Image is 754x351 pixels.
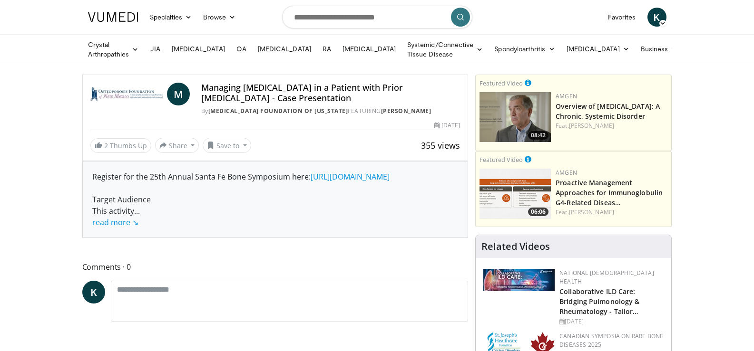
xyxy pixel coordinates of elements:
a: 2 Thumbs Up [90,138,151,153]
a: Amgen [556,169,577,177]
a: [MEDICAL_DATA] Foundation of [US_STATE] [208,107,348,115]
a: RA [317,39,337,58]
a: [MEDICAL_DATA] [166,39,231,58]
img: b07e8bac-fd62-4609-bac4-e65b7a485b7c.png.150x105_q85_crop-smart_upscale.png [480,169,551,218]
a: read more ↘ [92,217,138,228]
a: 08:42 [480,92,551,142]
small: Featured Video [480,155,523,164]
a: K [82,281,105,304]
a: Specialties [144,8,198,27]
span: 2 [104,141,108,150]
span: 06:06 [528,208,548,216]
a: [PERSON_NAME] [569,122,614,130]
span: ... [92,206,140,228]
a: K [647,8,666,27]
img: VuMedi Logo [88,12,138,22]
a: Favorites [602,8,642,27]
a: [MEDICAL_DATA] [337,39,401,58]
a: Overview of [MEDICAL_DATA]: A Chronic, Systemic Disorder [556,102,660,121]
div: By FEATURING [201,107,460,115]
div: [DATE] [559,317,664,326]
a: M [167,83,190,105]
a: [MEDICAL_DATA] [252,39,317,58]
a: [PERSON_NAME] [569,208,614,216]
a: Systemic/Connective Tissue Disease [401,40,489,59]
span: 08:42 [528,131,548,140]
div: [DATE] [434,121,460,130]
a: OA [231,39,252,58]
img: 7e341e47-e122-4d5e-9c74-d0a8aaff5d49.jpg.150x105_q85_autocrop_double_scale_upscale_version-0.2.jpg [483,269,555,291]
a: Canadian Symposia on Rare Bone Diseases 2025 [559,332,663,349]
div: Feat. [556,122,667,130]
a: JIA [145,39,166,58]
div: Register for the 25th Annual Santa Fe Bone Symposium here: Target Audience This activity [92,171,459,228]
a: Collaborative ILD Care: Bridging Pulmonology & Rheumatology - Tailor… [559,287,639,316]
a: Spondyloarthritis [489,39,560,58]
a: Business [635,39,684,58]
img: Osteoporosis Foundation of New Mexico [90,83,163,105]
h4: Related Videos [481,241,550,252]
input: Search topics, interventions [282,6,472,28]
a: 06:06 [480,169,551,218]
a: Crystal Arthropathies [82,40,145,59]
a: [URL][DOMAIN_NAME] [311,171,390,182]
span: 355 views [421,140,460,151]
small: Featured Video [480,79,523,87]
button: Share [155,138,199,153]
div: Feat. [556,208,667,217]
span: Comments 0 [82,261,469,273]
a: [MEDICAL_DATA] [561,39,635,58]
button: Save to [203,138,251,153]
a: [PERSON_NAME] [381,107,431,115]
img: 40cb7efb-a405-4d0b-b01f-0267f6ac2b93.png.150x105_q85_crop-smart_upscale.png [480,92,551,142]
a: Proactive Management Approaches for Immunoglobulin G4-Related Diseas… [556,178,663,207]
a: Amgen [556,92,577,100]
a: Browse [197,8,241,27]
a: National [DEMOGRAPHIC_DATA] Health [559,269,654,285]
h4: Managing [MEDICAL_DATA] in a Patient with Prior [MEDICAL_DATA] - Case Presentation [201,83,460,103]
